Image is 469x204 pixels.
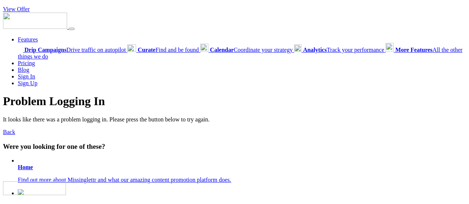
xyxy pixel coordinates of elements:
span: Coordinate your strategy [210,47,293,53]
span: Find and be found [138,47,199,53]
a: CurateFind and be found [127,47,200,53]
b: Home [18,164,33,170]
b: Analytics [303,47,327,53]
h3: Were you looking for one of these? [3,143,466,151]
p: Find out more about Missinglettr and what our amazing content promotion platform does. [18,177,466,183]
b: Drip Campaigns [24,47,66,53]
b: More Features [395,47,432,53]
a: Drip CampaignsDrive traffic on autopilot [18,47,127,53]
a: Home Find out more about Missinglettr and what our amazing content promotion platform does. [18,164,466,183]
a: AnalyticsTrack your performance [294,47,386,53]
span: Drive traffic on autopilot [24,47,126,53]
span: Track your performance [303,47,384,53]
div: Features [18,43,466,60]
b: Curate [138,47,155,53]
a: View Offer [3,6,30,12]
p: It looks like there was a problem logging in. Please press the button below to try again. [3,116,466,123]
a: Features [18,36,38,43]
span: All the other things we do [18,47,462,60]
a: Blog [18,67,29,73]
img: Missinglettr - Social Media Marketing for content focused teams | Product Hunt [3,181,66,195]
button: Menu [69,28,75,30]
a: Sign In [18,73,35,80]
b: Calendar [210,47,234,53]
a: Back [3,129,15,135]
a: Pricing [18,60,35,66]
a: More FeaturesAll the other things we do [18,47,462,60]
h1: Problem Logging In [3,94,466,108]
a: CalendarCoordinate your strategy [200,47,294,53]
a: Sign Up [18,80,37,86]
